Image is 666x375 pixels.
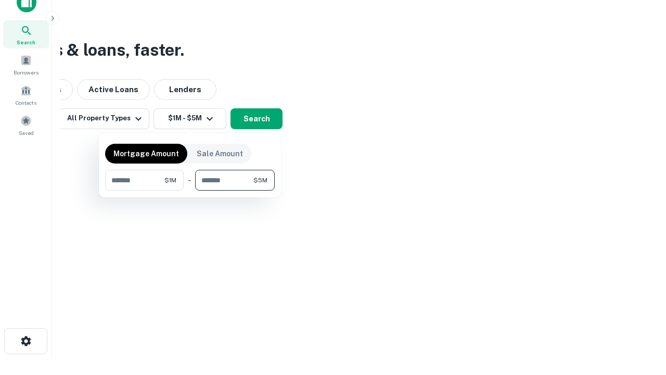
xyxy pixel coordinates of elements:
[253,176,267,185] span: $5M
[197,148,243,159] p: Sale Amount
[164,176,176,185] span: $1M
[188,170,191,191] div: -
[113,148,179,159] p: Mortgage Amount
[614,292,666,342] iframe: Chat Widget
